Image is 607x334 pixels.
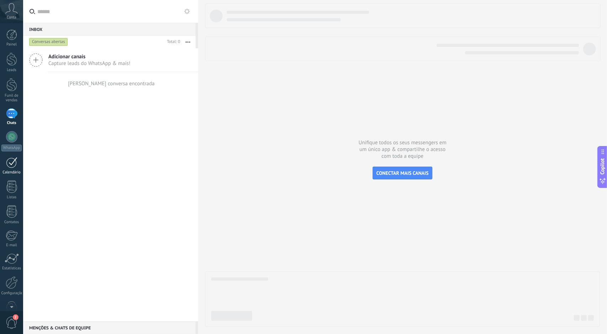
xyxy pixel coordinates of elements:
div: E-mail [1,243,22,248]
div: Total: 0 [164,38,180,45]
span: Capture leads do WhatsApp & mais! [48,60,131,67]
span: Copilot [599,158,606,175]
div: Chats [1,121,22,125]
div: WhatsApp [1,145,22,151]
div: Leads [1,68,22,72]
div: Menções & Chats de equipe [23,321,196,334]
div: Inbox [23,23,196,36]
span: Adicionar canais [48,53,131,60]
div: Calendário [1,170,22,175]
button: CONECTAR MAIS CANAIS [373,167,433,179]
span: CONECTAR MAIS CANAIS [377,170,429,176]
div: Configurações [1,291,22,296]
button: Mais [180,36,196,48]
div: [PERSON_NAME] conversa encontrada [68,80,155,87]
div: Listas [1,195,22,200]
span: Conta [7,15,16,20]
div: Estatísticas [1,266,22,271]
span: 2 [13,314,18,320]
div: Painel [1,42,22,47]
div: Funil de vendas [1,93,22,103]
div: Conversas abertas [29,38,68,46]
div: Contatos [1,220,22,225]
